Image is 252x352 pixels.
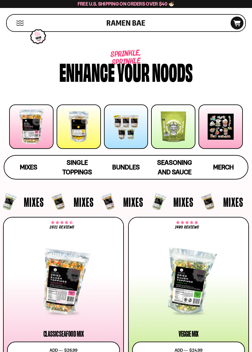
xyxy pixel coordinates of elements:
[78,1,175,7] span: Free U.S. Shipping on Orders over $40 🍜
[179,330,198,338] div: Veggie Mix
[53,156,102,179] a: Single Toppings
[173,195,193,208] span: Mixes
[199,156,248,179] a: Merch
[176,221,198,224] span: 4.76 stars
[24,195,44,208] span: Mixes
[74,195,94,208] span: Mixes
[59,61,115,82] div: Enhance
[223,195,243,208] span: Mixes
[4,156,53,179] a: Mixes
[43,330,84,338] div: Classic Seafood Mix
[213,163,234,171] span: Merch
[112,163,140,171] span: Bundles
[123,195,143,208] span: Mixes
[117,61,150,82] div: your
[150,156,199,179] a: Seasoning and Sauce
[16,21,24,26] button: Mobile Menu Trigger
[157,159,192,176] span: Seasoning and Sauce
[20,163,37,171] span: Mixes
[102,156,150,179] a: Bundles
[51,221,73,224] span: 4.68 stars
[152,61,193,82] div: noods
[50,225,74,229] span: 2831 reviews
[175,225,199,229] span: 1409 reviews
[62,159,92,176] span: Single Toppings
